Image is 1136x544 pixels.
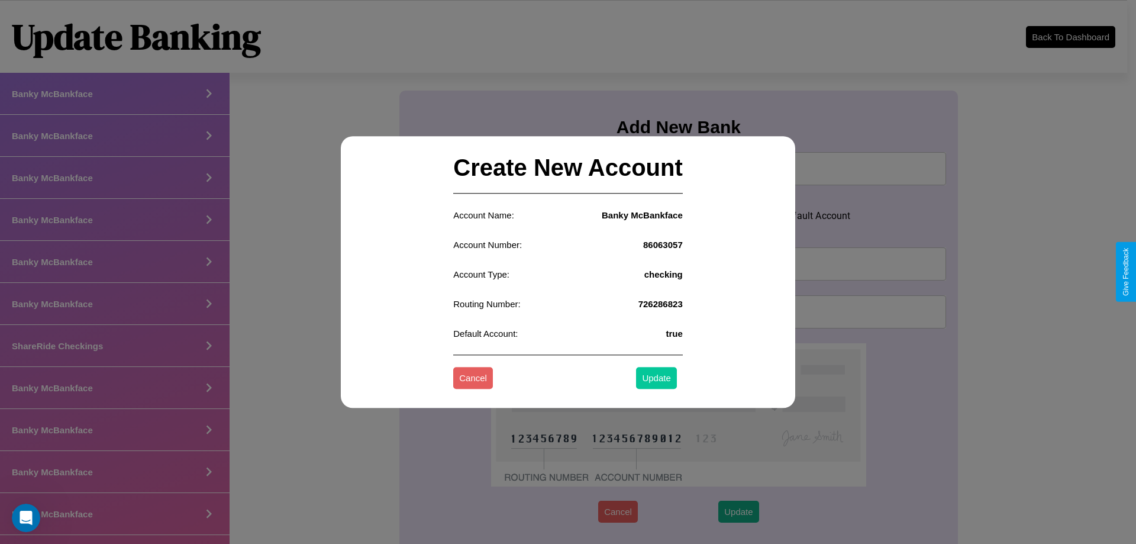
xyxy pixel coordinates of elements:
p: Account Number: [453,237,522,253]
button: Update [636,368,676,390]
div: Give Feedback [1122,248,1130,296]
iframe: Intercom live chat [12,504,40,532]
h4: checking [644,269,683,279]
h4: true [666,329,682,339]
p: Routing Number: [453,296,520,312]
p: Account Type: [453,266,509,282]
h4: Banky McBankface [602,210,683,220]
h2: Create New Account [453,143,683,194]
p: Account Name: [453,207,514,223]
button: Cancel [453,368,493,390]
h4: 86063057 [643,240,683,250]
p: Default Account: [453,326,518,342]
h4: 726286823 [638,299,683,309]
